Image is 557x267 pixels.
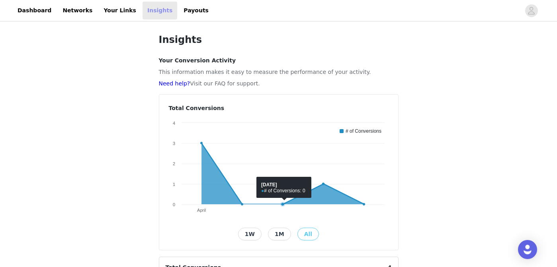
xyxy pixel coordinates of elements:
[159,79,399,88] p: Visit our FAQ for support.
[159,80,190,87] a: Need help?
[159,56,399,65] h4: Your Conversion Activity
[99,2,141,19] a: Your Links
[159,68,399,76] p: This information makes it easy to measure the performance of your activity.
[238,228,262,240] button: 1W
[528,4,535,17] div: avatar
[346,128,381,134] text: # of Conversions
[159,33,399,47] h1: Insights
[143,2,177,19] a: Insights
[172,182,175,187] text: 1
[58,2,97,19] a: Networks
[197,208,206,213] text: April
[268,228,291,240] button: 1M
[172,121,175,126] text: 4
[169,104,389,112] h4: Total Conversions
[179,2,213,19] a: Payouts
[297,228,319,240] button: All
[172,141,175,146] text: 3
[518,240,537,259] div: Open Intercom Messenger
[172,202,175,207] text: 0
[172,161,175,166] text: 2
[13,2,56,19] a: Dashboard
